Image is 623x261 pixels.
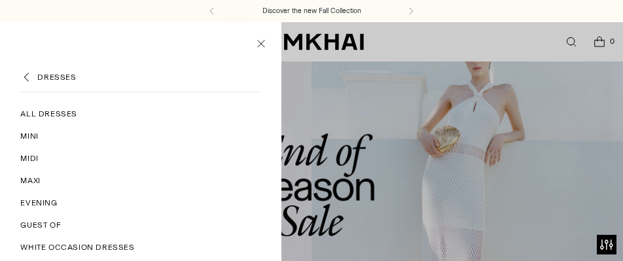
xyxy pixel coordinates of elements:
[20,192,260,214] a: Evening
[20,197,57,209] span: Evening
[20,125,260,147] a: Mini
[20,108,77,120] span: All Dresses
[20,175,40,186] span: Maxi
[20,103,260,125] a: All Dresses
[20,152,38,164] span: Midi
[262,6,361,16] a: Discover the new Fall Collection
[37,71,76,83] a: DRESSES
[20,241,134,253] span: White Occasion Dresses
[20,130,38,142] span: Mini
[20,214,260,236] a: Guest Of
[20,71,33,84] button: Back
[20,169,260,192] a: Maxi
[247,29,274,56] button: Close menu modal
[20,147,260,169] a: Midi
[20,219,61,231] span: Guest Of
[20,236,260,258] a: White Occasion Dresses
